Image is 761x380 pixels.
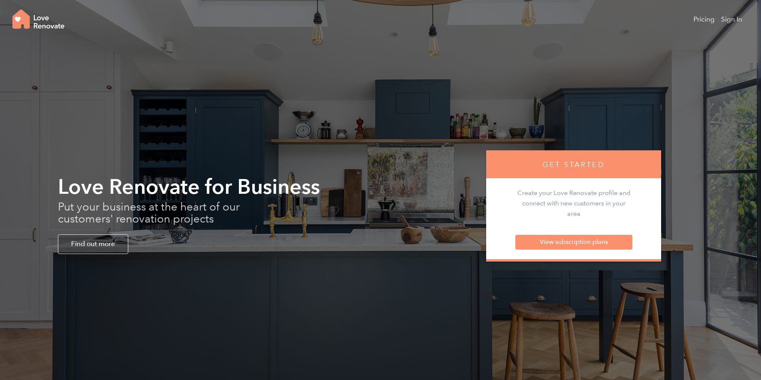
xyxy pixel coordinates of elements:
p: Create your Love Renovate profile and connect with new customers in your area [515,188,632,219]
img: logo-full-white-wording-orange-house-76b6230aa41bb8d4c4d541d4d9c29b75291e498e91b7ba7e011c88e869fa... [12,10,64,29]
div: GET STARTED [486,150,661,178]
h2: Love Renovate for Business [58,177,375,198]
a: Sign In [721,11,742,27]
a: View subscription plans [515,235,632,249]
p: Put your business at the heart of our customers' renovation projects [58,201,246,225]
a: Pricing [693,11,715,27]
div: Find out more [58,234,128,254]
